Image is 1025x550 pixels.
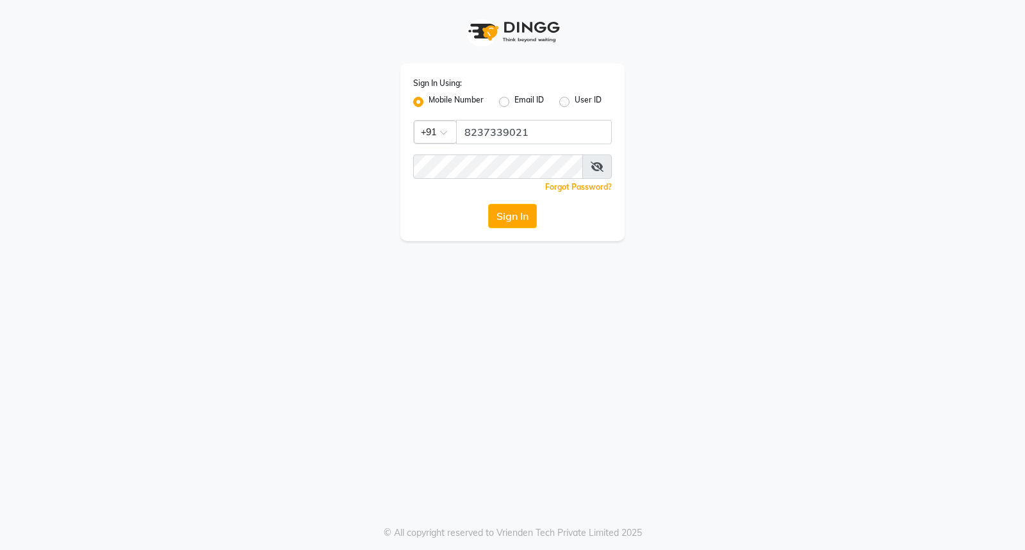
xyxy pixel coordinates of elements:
[575,94,602,110] label: User ID
[461,13,564,51] img: logo1.svg
[429,94,484,110] label: Mobile Number
[413,154,583,179] input: Username
[456,120,612,144] input: Username
[514,94,544,110] label: Email ID
[488,204,537,228] button: Sign In
[413,78,462,89] label: Sign In Using:
[545,182,612,192] a: Forgot Password?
